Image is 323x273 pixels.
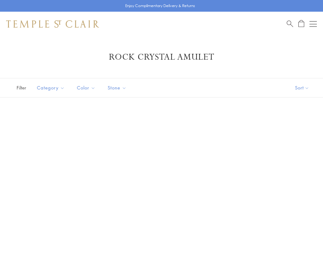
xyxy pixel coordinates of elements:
[287,20,293,28] a: Search
[309,20,317,28] button: Open navigation
[281,78,323,97] button: Show sort by
[34,84,69,92] span: Category
[125,3,195,9] p: Enjoy Complimentary Delivery & Returns
[15,52,308,63] h1: Rock Crystal Amulet
[103,81,131,95] button: Stone
[105,84,131,92] span: Stone
[32,81,69,95] button: Category
[6,20,99,28] img: Temple St. Clair
[74,84,100,92] span: Color
[72,81,100,95] button: Color
[298,20,304,28] a: Open Shopping Bag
